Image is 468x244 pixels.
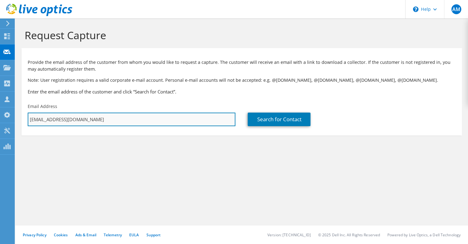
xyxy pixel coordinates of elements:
[104,232,122,238] a: Telemetry
[387,232,461,238] li: Powered by Live Optics, a Dell Technology
[267,232,311,238] li: Version: [TECHNICAL_ID]
[23,232,46,238] a: Privacy Policy
[248,113,310,126] a: Search for Contact
[451,4,461,14] span: AM
[129,232,139,238] a: EULA
[28,77,456,84] p: Note: User registration requires a valid corporate e-mail account. Personal e-mail accounts will ...
[28,88,456,95] h3: Enter the email address of the customer and click “Search for Contact”.
[75,232,96,238] a: Ads & Email
[28,103,57,110] label: Email Address
[28,59,456,72] p: Provide the email address of the customer from whom you would like to request a capture. The cust...
[25,29,456,42] h1: Request Capture
[318,232,380,238] li: © 2025 Dell Inc. All Rights Reserved
[413,6,418,12] svg: \n
[146,232,161,238] a: Support
[54,232,68,238] a: Cookies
